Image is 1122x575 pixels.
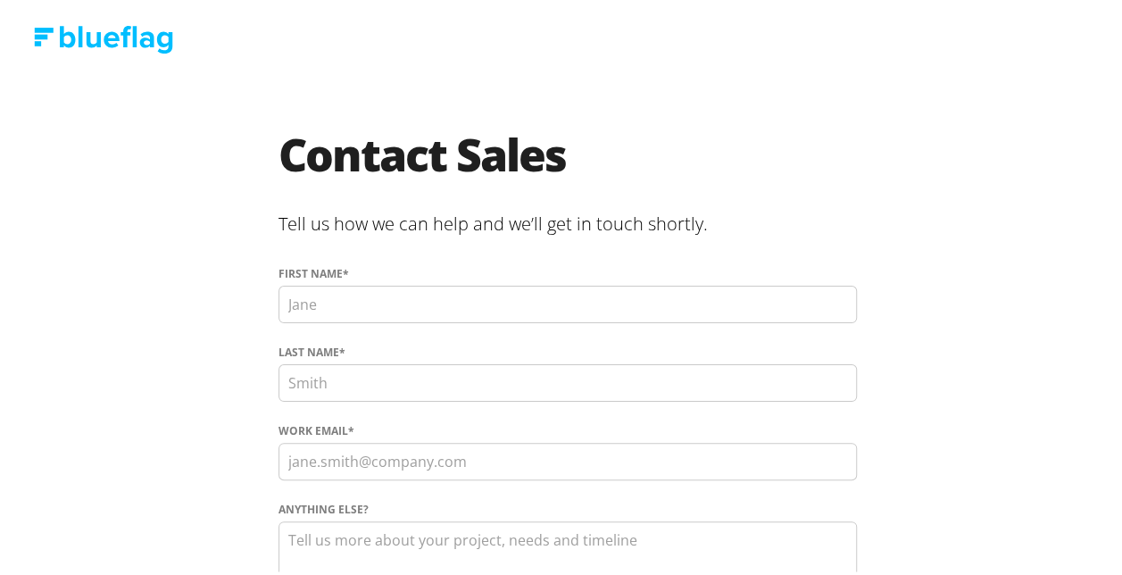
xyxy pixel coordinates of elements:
span: Work Email [278,420,348,436]
img: Blue Flag logo [34,22,173,50]
span: First name [278,262,343,279]
h2: Tell us how we can help and we’ll get in touch shortly. [278,200,857,245]
input: jane.smith@company.com [278,439,857,477]
span: Last name [278,341,339,357]
input: Smith [278,361,857,398]
h1: Contact Sales [278,129,857,200]
span: Anything else? [278,498,369,514]
input: Jane [278,282,857,320]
